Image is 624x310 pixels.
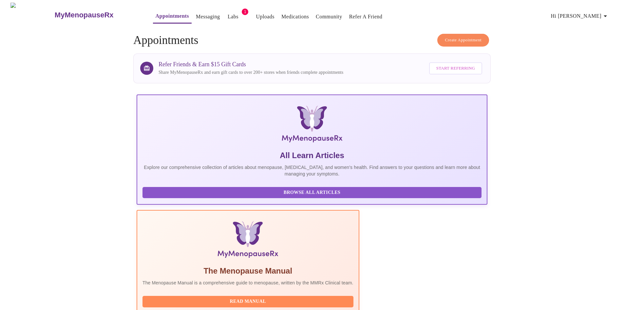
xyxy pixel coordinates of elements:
span: Hi [PERSON_NAME] [551,11,609,21]
a: Refer a Friend [349,12,383,21]
button: Labs [222,10,243,23]
img: MyMenopauseRx Logo [10,3,54,27]
a: Messaging [196,12,220,21]
a: Labs [228,12,238,21]
a: Read Manual [142,298,355,304]
button: Create Appointment [437,34,489,47]
a: MyMenopauseRx [54,4,140,27]
span: Start Referring [436,65,475,72]
img: MyMenopauseRx Logo [195,106,429,145]
button: Medications [279,10,312,23]
button: Browse All Articles [142,187,482,198]
span: Browse All Articles [149,189,475,197]
p: Explore our comprehensive collection of articles about menopause, [MEDICAL_DATA], and women's hea... [142,164,482,177]
p: The Menopause Manual is a comprehensive guide to menopause, written by the MMRx Clinical team. [142,279,353,286]
a: Medications [281,12,309,21]
p: Share MyMenopauseRx and earn gift cards to over 200+ stores when friends complete appointments [159,69,343,76]
button: Hi [PERSON_NAME] [548,10,612,23]
span: Read Manual [149,298,347,306]
button: Refer a Friend [347,10,385,23]
span: 1 [242,9,248,15]
h5: All Learn Articles [142,150,482,161]
a: Browse All Articles [142,189,483,195]
span: Create Appointment [445,36,482,44]
button: Community [313,10,345,23]
a: Start Referring [427,59,484,78]
button: Appointments [153,10,192,24]
h4: Appointments [133,34,491,47]
h3: MyMenopauseRx [55,11,114,19]
img: Menopause Manual [176,221,320,260]
h5: The Menopause Manual [142,266,353,276]
button: Uploads [253,10,277,23]
a: Appointments [156,11,189,21]
button: Messaging [193,10,222,23]
h3: Refer Friends & Earn $15 Gift Cards [159,61,343,68]
button: Start Referring [429,62,482,74]
button: Read Manual [142,296,353,307]
a: Uploads [256,12,274,21]
a: Community [316,12,342,21]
